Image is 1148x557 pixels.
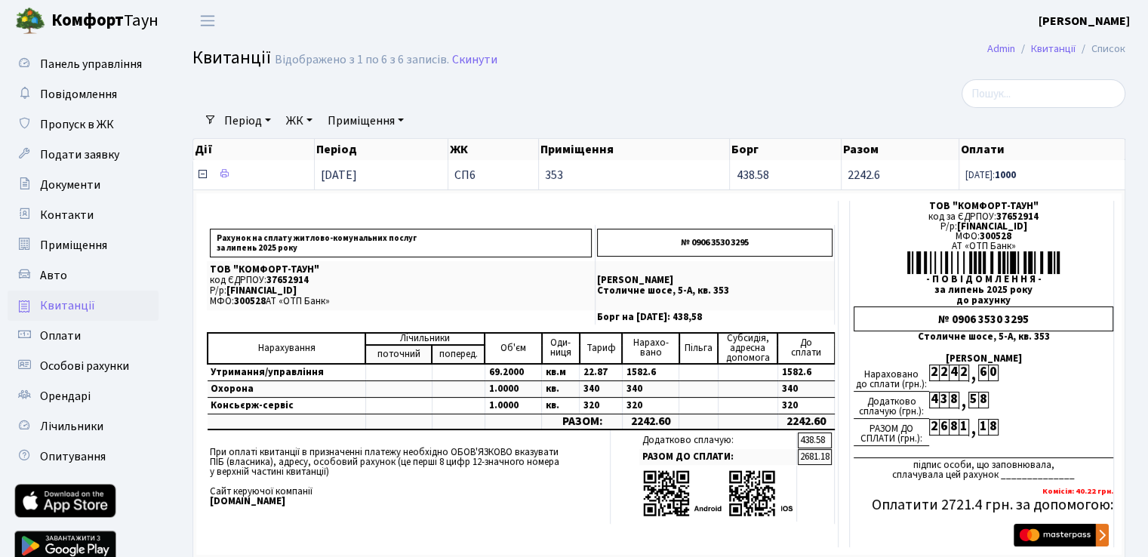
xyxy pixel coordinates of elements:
[622,414,679,429] td: 2242.60
[777,364,834,381] td: 1582.6
[854,242,1113,251] div: АТ «ОТП Банк»
[679,333,718,364] td: Пільга
[1076,41,1125,57] li: Список
[622,397,679,414] td: 320
[365,333,485,345] td: Лічильники
[448,139,538,160] th: ЖК
[854,232,1113,242] div: МФО:
[365,345,432,364] td: поточний
[485,364,541,381] td: 69.2000
[432,345,485,364] td: поперед.
[542,397,580,414] td: кв.
[642,469,793,518] img: apps-qrcodes.png
[957,220,1027,233] span: [FINANCIAL_ID]
[8,442,159,472] a: Опитування
[51,8,159,34] span: Таун
[8,321,159,351] a: Оплати
[8,79,159,109] a: Повідомлення
[1039,13,1130,29] b: [PERSON_NAME]
[978,419,988,435] div: 1
[452,53,497,67] a: Скинути
[8,200,159,230] a: Контакти
[929,365,939,381] div: 2
[798,432,832,448] td: 438.58
[597,286,833,296] p: Столичне шосе, 5-А, кв. 353
[854,202,1113,211] div: ТОВ "КОМФОРТ-ТАУН"
[854,222,1113,232] div: Р/р:
[8,230,159,260] a: Приміщення
[8,140,159,170] a: Подати заявку
[639,432,797,448] td: Додатково сплачую:
[1042,485,1113,497] b: Комісія: 40.22 грн.
[639,449,797,465] td: РАЗОМ ДО СПЛАТИ:
[842,139,959,160] th: Разом
[1031,41,1076,57] a: Квитанції
[854,212,1113,222] div: код за ЄДРПОУ:
[210,286,592,296] p: Р/р:
[40,146,119,163] span: Подати заявку
[580,364,623,381] td: 22.87
[580,397,623,414] td: 320
[978,365,988,381] div: 6
[8,381,159,411] a: Орендарі
[854,306,1113,331] div: № 0906 3530 3295
[777,397,834,414] td: 320
[718,333,777,364] td: Субсидія, адресна допомога
[854,285,1113,295] div: за липень 2025 року
[226,284,297,297] span: [FINANCIAL_ID]
[854,354,1113,364] div: [PERSON_NAME]
[8,49,159,79] a: Панель управління
[949,419,959,435] div: 8
[965,33,1148,65] nav: breadcrumb
[959,419,968,435] div: 1
[542,414,623,429] td: РАЗОМ:
[995,168,1016,182] b: 1000
[15,6,45,36] img: logo.png
[210,275,592,285] p: код ЄДРПОУ:
[315,139,449,160] th: Період
[542,364,580,381] td: кв.м
[962,79,1125,108] input: Пошук...
[929,419,939,435] div: 2
[207,430,610,523] td: При оплаті квитанції в призначенні платежу необхідно ОБОВ'ЯЗКОВО вказувати ПІБ (власника), адресу...
[622,380,679,397] td: 340
[485,397,541,414] td: 1.0000
[929,392,939,408] div: 4
[854,419,929,446] div: РАЗОМ ДО СПЛАТИ (грн.):
[40,267,67,284] span: Авто
[485,333,541,364] td: Об'єм
[939,392,949,408] div: 3
[40,358,129,374] span: Особові рахунки
[485,380,541,397] td: 1.0000
[234,294,266,308] span: 300528
[218,108,277,134] a: Період
[980,229,1011,243] span: 300528
[949,392,959,408] div: 8
[275,53,449,67] div: Відображено з 1 по 6 з 6 записів.
[597,312,833,322] p: Борг на [DATE]: 438,58
[730,139,842,160] th: Борг
[854,275,1113,285] div: - П О В І Д О М Л Е Н Н Я -
[854,496,1113,514] h5: Оплатити 2721.4 грн. за допомогою:
[988,419,998,435] div: 8
[280,108,319,134] a: ЖК
[978,392,988,408] div: 8
[968,419,978,436] div: ,
[968,365,978,382] div: ,
[210,265,592,275] p: ТОВ "КОМФОРТ-ТАУН"
[996,210,1039,223] span: 37652914
[848,167,880,183] span: 2242.6
[321,167,357,183] span: [DATE]
[854,296,1113,306] div: до рахунку
[959,365,968,381] div: 2
[736,167,768,183] span: 438.58
[597,275,833,285] p: [PERSON_NAME]
[8,170,159,200] a: Документи
[939,365,949,381] div: 2
[968,392,978,408] div: 5
[542,380,580,397] td: кв.
[622,333,679,364] td: Нарахо- вано
[854,392,929,419] div: Додатково сплачую (грн.):
[193,139,315,160] th: Дії
[854,457,1113,480] div: підпис особи, що заповнювала, сплачувала цей рахунок ______________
